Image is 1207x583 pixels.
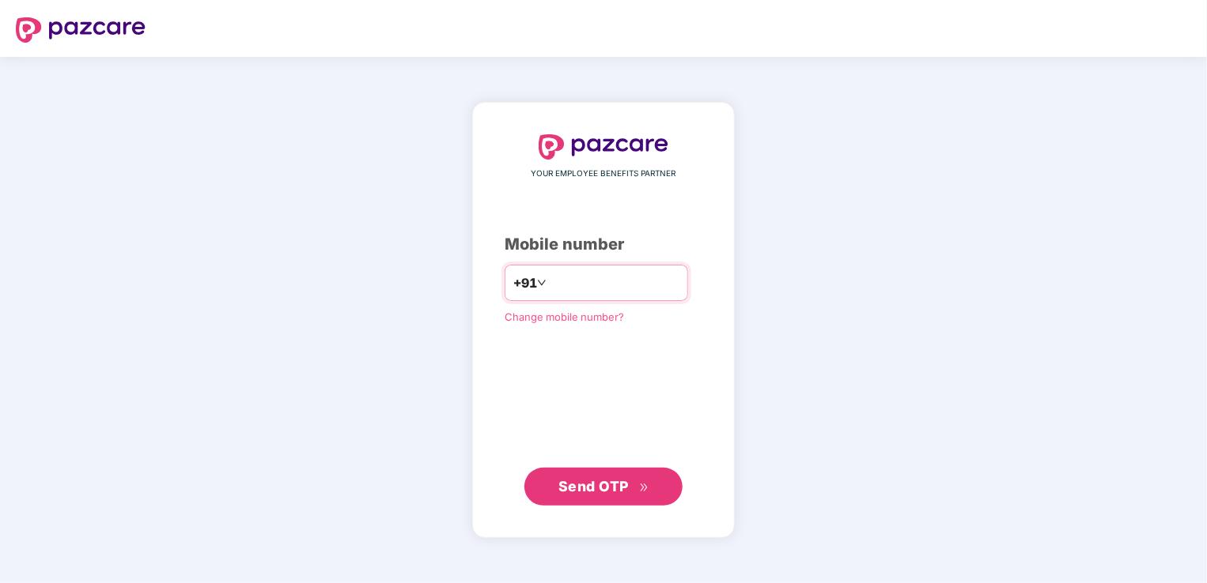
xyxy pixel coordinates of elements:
[505,232,702,257] div: Mobile number
[539,134,668,160] img: logo
[505,310,624,323] a: Change mobile number?
[532,167,676,180] span: YOUR EMPLOYEE BENEFITS PARTNER
[16,17,146,43] img: logo
[558,478,629,495] span: Send OTP
[537,278,547,288] span: down
[639,483,649,493] span: double-right
[524,468,683,506] button: Send OTPdouble-right
[513,273,537,293] span: +91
